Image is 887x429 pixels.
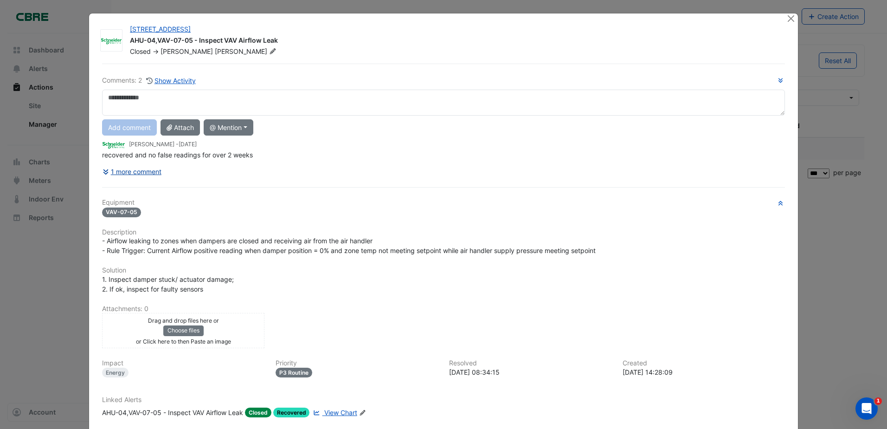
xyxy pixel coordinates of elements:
span: VAV-07-05 [102,208,141,217]
div: P3 Routine [276,368,312,377]
h6: Priority [276,359,438,367]
h6: Linked Alerts [102,396,785,404]
div: AHU-04,VAV-07-05 - Inspect VAV Airflow Leak [130,36,776,47]
button: Show Activity [146,75,196,86]
span: recovered and no false readings for over 2 weeks [102,151,253,159]
img: Schneider Electric [101,36,122,45]
span: View Chart [324,409,357,416]
fa-icon: Edit Linked Alerts [359,409,366,416]
a: [STREET_ADDRESS] [130,25,191,33]
small: [PERSON_NAME] - [129,140,197,149]
div: AHU-04,VAV-07-05 - Inspect VAV Airflow Leak [102,408,243,417]
iframe: Intercom live chat [855,397,878,420]
span: Closed [245,408,271,417]
span: - Airflow leaking to zones when dampers are closed and receiving air from the air handler - Rule ... [102,237,596,254]
img: Schneider Electric [102,140,125,150]
div: [DATE] 14:28:09 [623,367,785,377]
button: @ Mention [204,119,253,136]
small: Drag and drop files here or [148,317,219,324]
a: View Chart [311,408,357,417]
small: or Click here to then Paste an image [136,338,231,345]
button: 1 more comment [102,163,162,180]
h6: Attachments: 0 [102,305,785,313]
span: Closed [130,47,151,55]
span: 2025-08-27 08:34:03 [179,141,197,148]
div: Energy [102,368,129,377]
h6: Impact [102,359,264,367]
span: -> [153,47,159,55]
h6: Description [102,228,785,236]
h6: Equipment [102,199,785,207]
button: Attach [161,119,200,136]
span: 1. Inspect damper stuck/ actuator damage; 2. If ok, inspect for faulty sensors [102,275,234,293]
div: Comments: 2 [102,75,196,86]
span: Recovered [273,408,310,417]
span: [PERSON_NAME] [161,47,213,55]
button: Choose files [163,325,204,336]
span: [PERSON_NAME] [215,47,278,56]
span: 1 [874,397,882,405]
h6: Solution [102,266,785,274]
div: [DATE] 08:34:15 [449,367,611,377]
h6: Resolved [449,359,611,367]
button: Close [786,13,796,23]
h6: Created [623,359,785,367]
